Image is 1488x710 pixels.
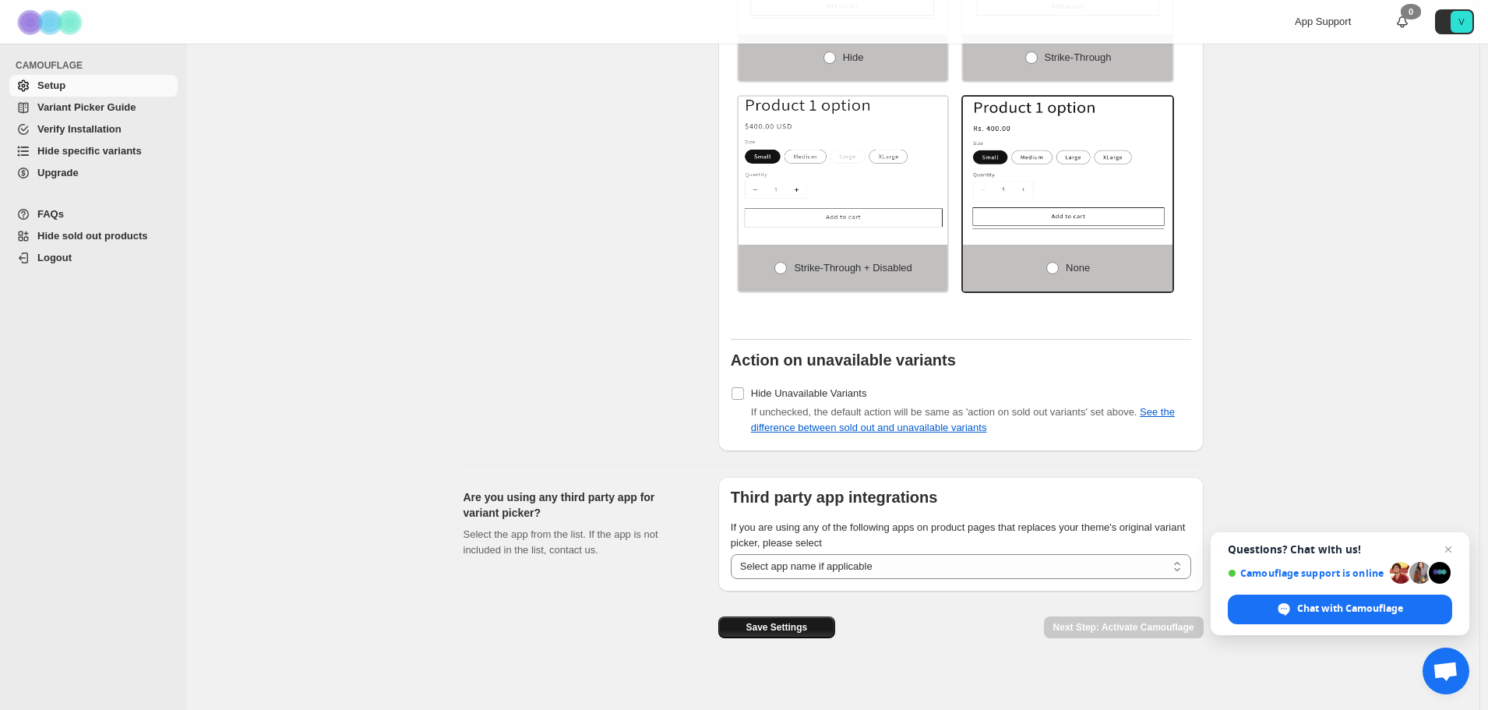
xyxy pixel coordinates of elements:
span: Hide Unavailable Variants [751,387,867,399]
span: Avatar with initials V [1451,11,1472,33]
span: Questions? Chat with us! [1228,543,1452,556]
img: Strike-through + Disabled [739,97,948,229]
span: Variant Picker Guide [37,101,136,113]
a: Variant Picker Guide [9,97,178,118]
span: Select the app from the list. If the app is not included in the list, contact us. [464,528,658,556]
a: FAQs [9,203,178,225]
span: Verify Installation [37,123,122,135]
a: 0 [1395,14,1410,30]
span: Hide [843,51,864,63]
span: Setup [37,79,65,91]
span: FAQs [37,208,64,220]
a: Upgrade [9,162,178,184]
a: Hide sold out products [9,225,178,247]
span: Hide sold out products [37,230,148,242]
span: Logout [37,252,72,263]
button: Save Settings [718,616,835,638]
button: Avatar with initials V [1435,9,1474,34]
span: Upgrade [37,167,79,178]
span: Hide specific variants [37,145,142,157]
span: Strike-through + Disabled [794,262,911,274]
a: Hide specific variants [9,140,178,162]
span: Camouflage support is online [1228,567,1384,579]
span: If unchecked, the default action will be same as 'action on sold out variants' set above. [751,406,1175,433]
b: Third party app integrations [731,489,938,506]
span: CAMOUFLAGE [16,59,179,72]
span: If you are using any of the following apps on product pages that replaces your theme's original v... [731,521,1186,549]
span: None [1066,262,1090,274]
div: 0 [1401,4,1421,19]
span: App Support [1295,16,1351,27]
a: Open chat [1423,648,1469,694]
span: Strike-through [1045,51,1112,63]
span: Save Settings [746,621,807,634]
a: Setup [9,75,178,97]
span: Chat with Camouflage [1228,595,1452,624]
a: Verify Installation [9,118,178,140]
b: Action on unavailable variants [731,351,956,369]
a: Logout [9,247,178,269]
text: V [1458,17,1465,26]
img: None [963,97,1172,229]
span: Chat with Camouflage [1297,602,1403,616]
img: Camouflage [12,1,90,44]
h2: Are you using any third party app for variant picker? [464,489,693,521]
